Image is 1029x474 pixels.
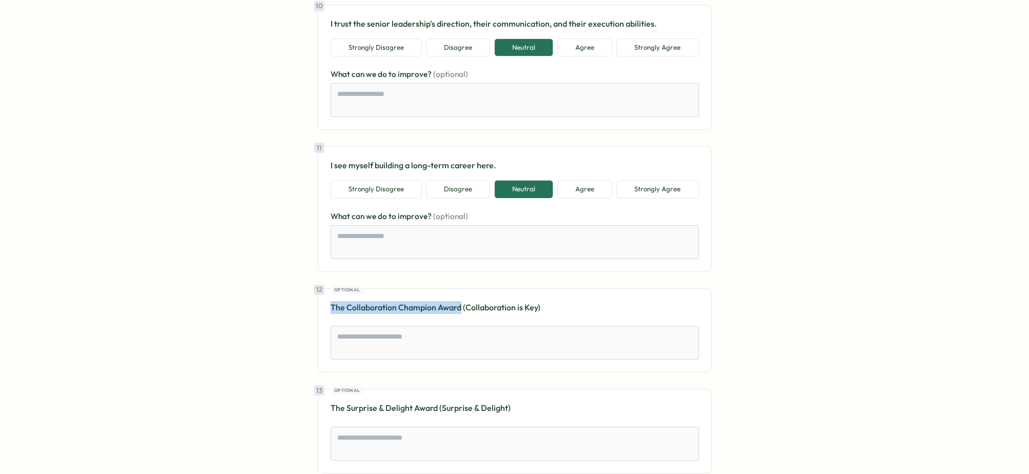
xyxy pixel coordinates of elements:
[398,69,433,79] span: improve?
[314,1,324,11] div: 10
[378,69,389,79] span: do
[331,38,422,57] button: Strongly Disagree
[389,211,398,221] span: to
[426,38,490,57] button: Disagree
[426,180,490,199] button: Disagree
[314,285,324,295] div: 12
[366,211,378,221] span: we
[352,211,366,221] span: can
[331,180,422,199] button: Strongly Disagree
[616,38,698,57] button: Strongly Agree
[331,211,352,221] span: What
[352,69,366,79] span: can
[334,286,360,293] span: Optional
[334,387,360,394] span: Optional
[433,69,468,79] span: (optional)
[494,180,553,199] button: Neutral
[378,211,389,221] span: do
[433,211,468,221] span: (optional)
[331,159,699,172] p: I see myself building a long-term career here.
[494,38,553,57] button: Neutral
[398,211,433,221] span: improve?
[314,385,324,396] div: 13
[557,38,612,57] button: Agree
[331,69,352,79] span: What
[331,402,699,414] p: The Surprise & Delight Award (Surprise & Delight)
[331,301,699,314] p: The Collaboration Champion Award (Collaboration is Key)
[331,17,699,30] p: I trust the senior leadership's direction, their communication, and their execution abilities.
[616,180,698,199] button: Strongly Agree
[366,69,378,79] span: we
[389,69,398,79] span: to
[314,143,324,153] div: 11
[557,180,612,199] button: Agree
